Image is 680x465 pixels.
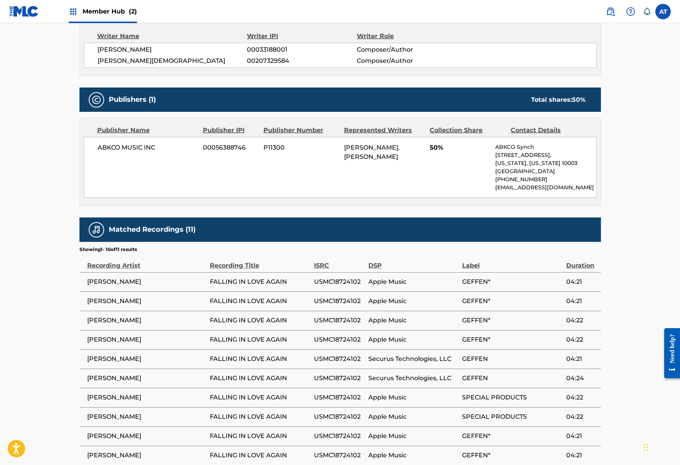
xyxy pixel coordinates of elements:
span: USMC18724102 [314,354,364,364]
span: Composer/Author [357,45,457,54]
span: GEFFEN* [462,297,562,306]
span: Apple Music [368,277,458,286]
span: 50% [430,143,489,152]
span: [PERSON_NAME] [87,431,206,441]
span: USMC18724102 [314,431,364,441]
span: 04:22 [566,412,597,421]
span: GEFFEN* [462,316,562,325]
span: [PERSON_NAME] [87,393,206,402]
div: Collection Share [430,126,505,135]
p: [PHONE_NUMBER] [495,175,596,184]
span: FALLING IN LOVE AGAIN [210,451,310,460]
span: FALLING IN LOVE AGAIN [210,354,310,364]
span: 04:22 [566,316,597,325]
div: Publisher Number [263,126,338,135]
iframe: Chat Widget [641,428,680,465]
span: 50 % [572,96,586,103]
div: Writer Name [97,32,247,41]
div: ISRC [314,253,364,270]
div: Notifications [643,8,651,15]
span: GEFFEN [462,354,562,364]
span: 04:21 [566,297,597,306]
span: GEFFEN* [462,335,562,344]
p: [EMAIL_ADDRESS][DOMAIN_NAME] [495,184,596,192]
span: FALLING IN LOVE AGAIN [210,431,310,441]
span: USMC18724102 [314,451,364,460]
span: 04:21 [566,431,597,441]
h5: Matched Recordings (11) [109,225,196,234]
span: [PERSON_NAME], [PERSON_NAME] [344,144,400,160]
span: 04:21 [566,354,597,364]
span: [PERSON_NAME] [87,451,206,460]
span: USMC18724102 [314,412,364,421]
div: Represented Writers [344,126,424,135]
div: Contact Details [511,126,586,135]
span: 00033188001 [247,45,356,54]
span: Apple Music [368,297,458,306]
span: FALLING IN LOVE AGAIN [210,393,310,402]
img: Publishers [92,95,101,104]
div: Total shares: [531,95,586,104]
span: USMC18724102 [314,393,364,402]
span: FALLING IN LOVE AGAIN [210,277,310,286]
div: Recording Title [210,253,310,270]
img: MLC Logo [9,6,39,17]
div: Publisher Name [97,126,197,135]
span: 00056388746 [203,143,258,152]
span: Member Hub [83,7,137,16]
span: Composer/Author [357,56,457,66]
div: Drag [644,436,648,459]
div: Help [623,4,638,19]
div: Duration [566,253,597,270]
div: User Menu [655,4,671,19]
span: USMC18724102 [314,374,364,383]
a: Public Search [603,4,618,19]
span: [PERSON_NAME] [87,335,206,344]
p: ABKCO Synch [495,143,596,151]
span: Apple Music [368,412,458,421]
span: [PERSON_NAME] [87,277,206,286]
div: Label [462,253,562,270]
span: FALLING IN LOVE AGAIN [210,316,310,325]
iframe: Resource Center [658,322,680,384]
span: GEFFEN [462,374,562,383]
span: [PERSON_NAME] [87,374,206,383]
img: search [606,7,615,16]
span: (2) [129,8,137,15]
p: [US_STATE], [US_STATE] 10003 [495,159,596,167]
span: [PERSON_NAME] [98,45,247,54]
span: USMC18724102 [314,277,364,286]
img: Matched Recordings [92,225,101,234]
p: [GEOGRAPHIC_DATA] [495,167,596,175]
span: [PERSON_NAME][DEMOGRAPHIC_DATA] [98,56,247,66]
span: FALLING IN LOVE AGAIN [210,374,310,383]
span: [PERSON_NAME] [87,297,206,306]
span: P11300 [263,143,338,152]
span: 04:21 [566,451,597,460]
span: [PERSON_NAME] [87,316,206,325]
span: Securus Technologies, LLC [368,374,458,383]
span: Apple Music [368,393,458,402]
h5: Publishers (1) [109,95,156,104]
span: SPECIAL PRODUCTS [462,393,562,402]
div: Writer Role [357,32,457,41]
span: 04:21 [566,277,597,286]
span: FALLING IN LOVE AGAIN [210,297,310,306]
span: USMC18724102 [314,297,364,306]
span: FALLING IN LOVE AGAIN [210,412,310,421]
span: [PERSON_NAME] [87,354,206,364]
span: 04:22 [566,393,597,402]
img: Top Rightsholders [69,7,78,16]
span: Apple Music [368,335,458,344]
span: 04:24 [566,374,597,383]
p: [STREET_ADDRESS], [495,151,596,159]
span: USMC18724102 [314,316,364,325]
span: Apple Music [368,431,458,441]
span: ABKCO MUSIC INC [98,143,197,152]
span: 00207329584 [247,56,356,66]
span: [PERSON_NAME] [87,412,206,421]
p: Showing 1 - 10 of 11 results [79,246,137,253]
